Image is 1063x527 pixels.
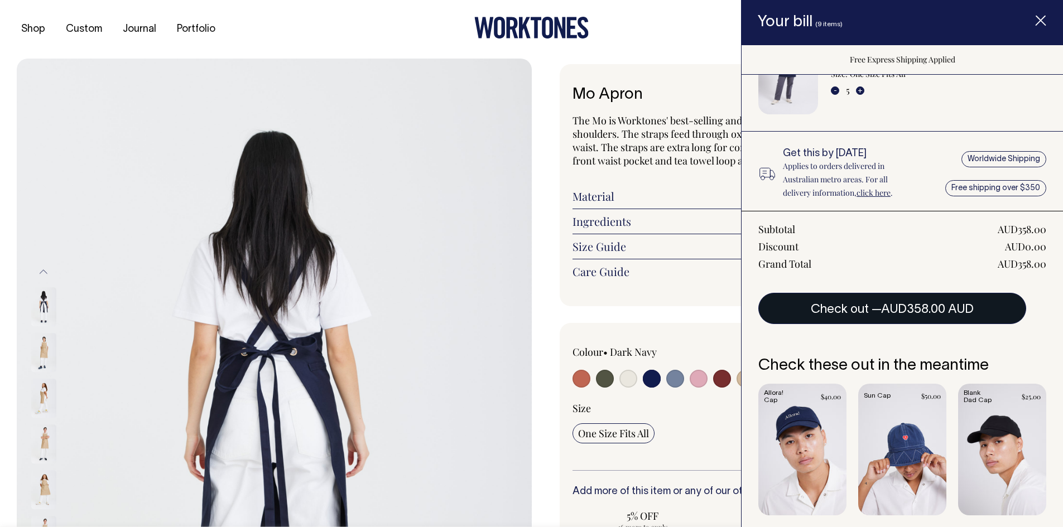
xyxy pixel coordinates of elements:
img: dark-navy [31,288,56,327]
span: One Size Fits All [578,427,649,440]
span: 5% OFF [578,509,708,523]
img: khaki [31,379,56,418]
a: Portfolio [172,20,220,38]
img: khaki [31,425,56,464]
h6: Check these out in the meantime [758,357,1046,375]
input: One Size Fits All [573,423,655,443]
button: Check out —AUD358.00 AUD [758,293,1026,324]
a: Size Guide [573,240,1012,253]
a: Journal [118,20,161,38]
button: Previous [35,259,52,284]
p: Applies to orders delivered in Australian metro areas. For all delivery information, . [783,159,915,200]
span: • [603,345,608,359]
span: The Mo is Worktones' best-selling and longest-serving apron. It's a bib-style, worn over the shou... [573,114,1007,167]
img: khaki [31,333,56,373]
div: Size [573,402,1012,415]
div: Subtotal [758,223,795,236]
h6: Add more of this item or any of our other to save [573,486,1012,497]
a: Material [573,190,1012,203]
img: khaki [31,471,56,510]
button: - [831,86,839,95]
span: (9 items) [815,21,843,27]
span: Free Express Shipping Applied [850,54,955,65]
h6: Get this by [DATE] [783,148,915,159]
span: 10% OFF [725,509,855,523]
label: Dark Navy [610,345,657,359]
div: AUD358.00 [998,257,1046,270]
a: Custom [61,20,107,38]
div: AUD358.00 [998,223,1046,236]
a: Shop [17,20,50,38]
div: AUD0.00 [1005,240,1046,253]
button: + [856,86,864,95]
h1: Mo Apron [573,86,1012,104]
span: AUD358.00 AUD [881,304,974,315]
a: Ingredients [573,215,1012,228]
div: Discount [758,240,799,253]
a: click here [857,187,891,198]
div: Colour [573,345,748,359]
a: Care Guide [573,265,1012,278]
div: Grand Total [758,257,811,270]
